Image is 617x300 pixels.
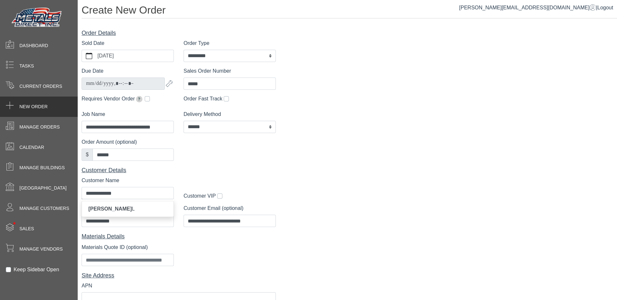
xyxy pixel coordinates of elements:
span: Manage Buildings [19,164,65,171]
label: Due Date [82,67,104,75]
h1: Create New Order [82,4,617,18]
span: New Order [19,103,48,110]
label: Order Fast Track [184,95,222,103]
button: calendar [82,50,96,62]
label: Delivery Method [184,110,221,118]
div: Order Details [82,29,276,37]
label: Keep Sidebar Open [14,266,59,274]
div: $ [82,149,93,161]
span: Extends due date by 2 weeks for pickup orders [136,96,142,102]
label: Customer Email (optional) [184,204,243,212]
div: Site Address [82,271,276,280]
span: Dashboard [19,42,48,49]
span: Logout [597,5,613,10]
span: Manage Vendors [19,246,63,253]
svg: calendar [86,53,92,59]
label: Sold Date [82,39,104,47]
label: Customer VIP [184,192,216,200]
span: Current Orders [19,83,62,90]
img: Metals Direct Inc Logo [10,6,65,30]
span: [GEOGRAPHIC_DATA] [19,185,67,191]
span: • [6,213,23,234]
a: [PERSON_NAME][EMAIL_ADDRESS][DOMAIN_NAME] [459,5,596,10]
label: Job Name [82,110,105,118]
span: L [88,206,135,212]
label: Materials Quote ID (optional) [82,243,148,251]
span: Manage Orders [19,124,60,130]
label: Order Amount (optional) [82,138,137,146]
label: [DATE] [96,50,174,62]
span: [PERSON_NAME] [88,206,132,212]
span: Tasks [19,63,34,69]
span: Sales [19,225,34,232]
div: Customer Details [82,166,276,175]
label: APN [82,282,92,290]
label: Customer Name [82,177,119,184]
div: | [459,4,613,12]
label: Sales Order Number [184,67,231,75]
label: Order Type [184,39,209,47]
label: Requires Vendor Order [82,95,143,103]
span: Calendar [19,144,44,151]
div: Materials Details [82,232,276,241]
span: Manage Customers [19,205,69,212]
